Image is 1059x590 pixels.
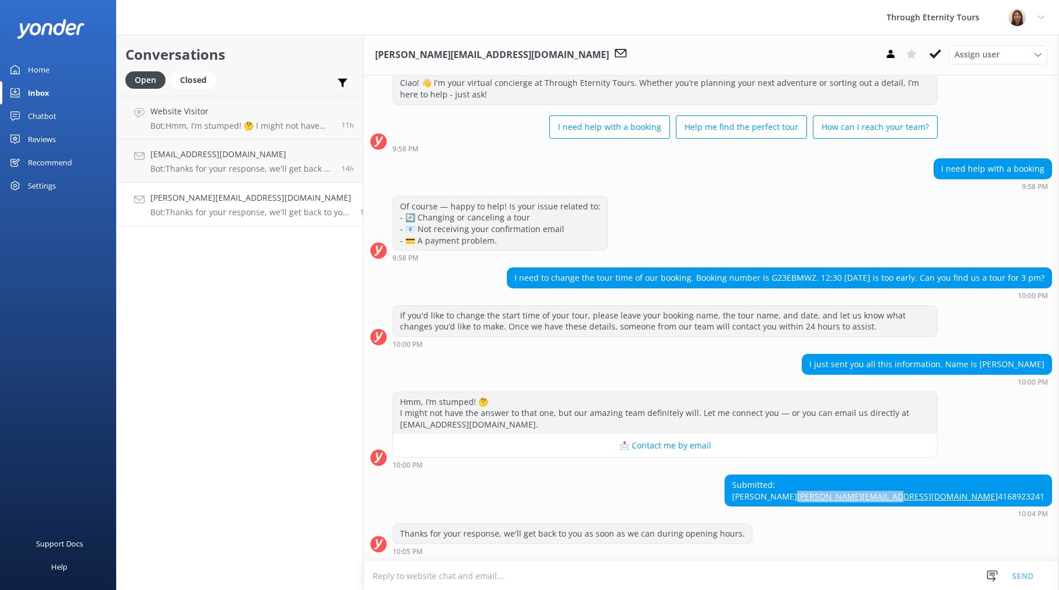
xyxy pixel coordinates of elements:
h3: [PERSON_NAME][EMAIL_ADDRESS][DOMAIN_NAME] [375,48,609,63]
div: Recommend [28,151,72,174]
div: 10:00pm 17-Aug-2025 (UTC +02:00) Europe/Amsterdam [392,340,938,348]
h4: [EMAIL_ADDRESS][DOMAIN_NAME] [150,148,333,161]
div: 10:05pm 17-Aug-2025 (UTC +02:00) Europe/Amsterdam [392,547,752,555]
span: 10:04pm 17-Aug-2025 (UTC +02:00) Europe/Amsterdam [360,207,373,217]
div: Chatbot [28,104,56,128]
div: Settings [28,174,56,197]
div: Ciao! 👋 I'm your virtual concierge at Through Eternity Tours. Whether you’re planning your next a... [393,73,937,104]
strong: 9:58 PM [392,146,419,153]
strong: 10:00 PM [1018,292,1048,299]
span: 11:43pm 17-Aug-2025 (UTC +02:00) Europe/Amsterdam [341,164,354,173]
strong: 10:00 PM [1018,379,1048,386]
div: 10:04pm 17-Aug-2025 (UTC +02:00) Europe/Amsterdam [725,509,1052,517]
div: I need to change the tour time of our booking. Booking number is G23EBMWZ. 12:30 [DATE] is too ea... [507,268,1051,288]
div: Reviews [28,128,56,151]
span: 01:57am 18-Aug-2025 (UTC +02:00) Europe/Amsterdam [341,120,354,130]
div: 09:58pm 17-Aug-2025 (UTC +02:00) Europe/Amsterdam [392,144,938,153]
div: 09:58pm 17-Aug-2025 (UTC +02:00) Europe/Amsterdam [392,254,608,262]
a: Website VisitorBot:Hmm, I’m stumped! 🤔 I might not have the answer to that one, but our amazing t... [117,96,363,139]
button: Help me find the perfect tour [676,115,807,139]
p: Bot: Thanks for your response, we'll get back to you as soon as we can during opening hours. [150,164,333,174]
div: 10:00pm 17-Aug-2025 (UTC +02:00) Europe/Amsterdam [802,378,1052,386]
strong: 9:58 PM [1022,183,1048,190]
div: 10:00pm 17-Aug-2025 (UTC +02:00) Europe/Amsterdam [392,461,938,469]
strong: 10:00 PM [392,462,423,469]
strong: 10:04 PM [1018,511,1048,517]
div: If you'd like to change the start time of your tour, please leave your booking name, the tour nam... [393,306,937,336]
a: [PERSON_NAME][EMAIL_ADDRESS][DOMAIN_NAME]Bot:Thanks for your response, we'll get back to you as s... [117,183,363,226]
strong: 9:58 PM [392,255,419,262]
a: Closed [171,73,221,86]
strong: 10:05 PM [392,548,423,555]
a: [PERSON_NAME][EMAIL_ADDRESS][DOMAIN_NAME] [797,491,998,502]
button: I need help with a booking [549,115,670,139]
div: 10:00pm 17-Aug-2025 (UTC +02:00) Europe/Amsterdam [507,291,1052,299]
button: 📩 Contact me by email [393,434,937,457]
span: Assign user [954,48,1000,61]
p: Bot: Hmm, I’m stumped! 🤔 I might not have the answer to that one, but our amazing team definitely... [150,121,333,131]
img: 725-1755267273.png [1008,9,1026,26]
h4: Website Visitor [150,105,333,118]
p: Bot: Thanks for your response, we'll get back to you as soon as we can during opening hours. [150,207,351,218]
div: Home [28,58,49,81]
div: Assign User [949,45,1047,64]
strong: 10:00 PM [392,341,423,348]
button: How can I reach your team? [813,115,938,139]
img: yonder-white-logo.png [17,19,84,38]
div: Of course — happy to help! Is your issue related to: - 🔄 Changing or canceling a tour - 📧 Not rec... [393,197,607,250]
div: Hmm, I’m stumped! 🤔 I might not have the answer to that one, but our amazing team definitely will... [393,392,937,435]
a: [EMAIL_ADDRESS][DOMAIN_NAME]Bot:Thanks for your response, we'll get back to you as soon as we can... [117,139,363,183]
h2: Conversations [125,44,354,66]
a: Open [125,73,171,86]
div: Closed [171,71,215,89]
div: Support Docs [36,532,83,555]
div: Help [51,555,67,578]
div: Submitted: [PERSON_NAME] 4168923241 [725,475,1051,506]
div: 09:58pm 17-Aug-2025 (UTC +02:00) Europe/Amsterdam [934,182,1052,190]
div: Open [125,71,165,89]
div: I need help with a booking [934,159,1051,179]
div: Inbox [28,81,49,104]
div: I just sent you all this information. Name is [PERSON_NAME] [802,354,1051,374]
div: Thanks for your response, we'll get back to you as soon as we can during opening hours. [393,524,752,544]
h4: [PERSON_NAME][EMAIL_ADDRESS][DOMAIN_NAME] [150,191,351,204]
